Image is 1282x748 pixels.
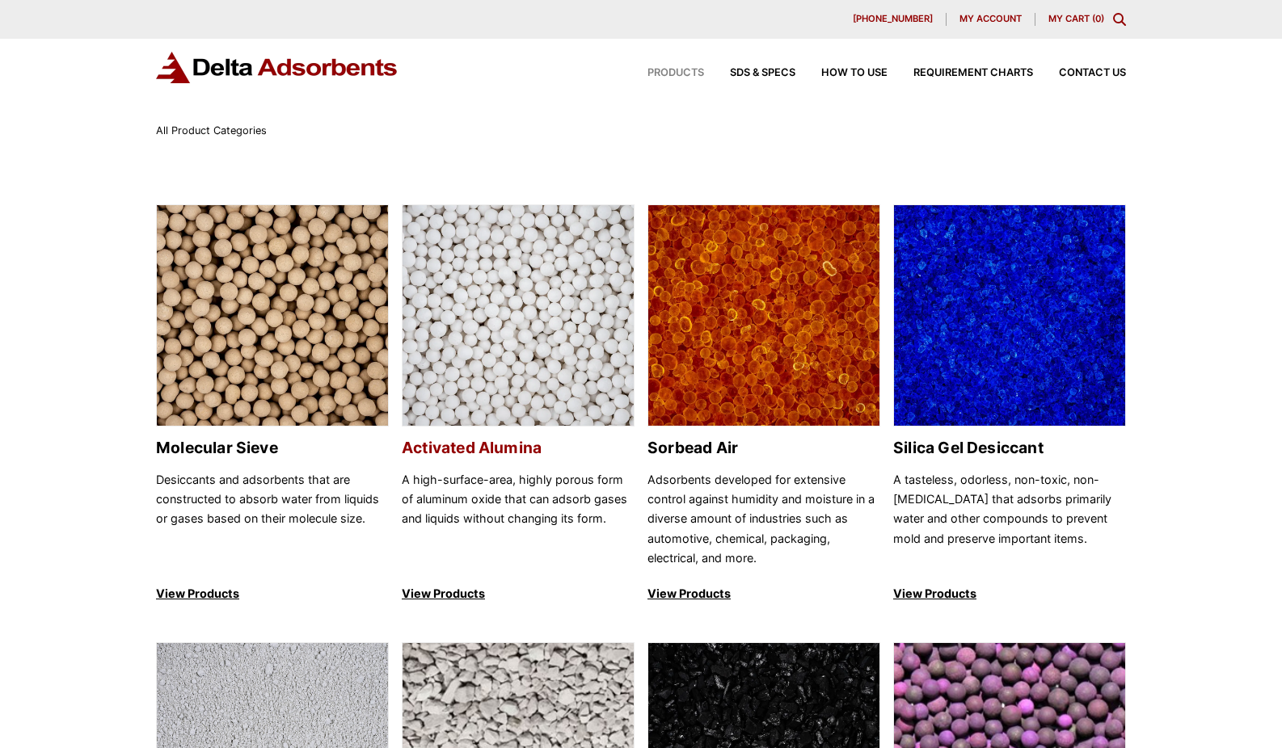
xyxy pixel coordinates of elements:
a: Silica Gel Desiccant Silica Gel Desiccant A tasteless, odorless, non-toxic, non-[MEDICAL_DATA] th... [893,204,1126,604]
a: SDS & SPECS [704,68,795,78]
a: Sorbead Air Sorbead Air Adsorbents developed for extensive control against humidity and moisture ... [647,204,880,604]
a: Activated Alumina Activated Alumina A high-surface-area, highly porous form of aluminum oxide tha... [402,204,635,604]
img: Molecular Sieve [157,205,388,427]
h2: Sorbead Air [647,439,880,457]
a: [PHONE_NUMBER] [840,13,947,26]
p: View Products [402,584,635,603]
span: All Product Categories [156,124,267,137]
img: Activated Alumina [403,205,634,427]
p: A high-surface-area, highly porous form of aluminum oxide that can adsorb gases and liquids witho... [402,470,635,569]
a: How to Use [795,68,888,78]
h2: Silica Gel Desiccant [893,439,1126,457]
h2: Molecular Sieve [156,439,389,457]
p: View Products [156,584,389,603]
span: Products [647,68,704,78]
span: 0 [1095,13,1101,24]
span: Contact Us [1059,68,1126,78]
div: Toggle Modal Content [1113,13,1126,26]
p: Adsorbents developed for extensive control against humidity and moisture in a diverse amount of i... [647,470,880,569]
span: How to Use [821,68,888,78]
a: Contact Us [1033,68,1126,78]
p: View Products [647,584,880,603]
a: My Cart (0) [1048,13,1104,24]
a: Products [622,68,704,78]
span: Requirement Charts [913,68,1033,78]
p: A tasteless, odorless, non-toxic, non-[MEDICAL_DATA] that adsorbs primarily water and other compo... [893,470,1126,569]
p: Desiccants and adsorbents that are constructed to absorb water from liquids or gases based on the... [156,470,389,569]
a: My account [947,13,1035,26]
span: My account [959,15,1022,23]
a: Requirement Charts [888,68,1033,78]
img: Sorbead Air [648,205,879,427]
span: SDS & SPECS [730,68,795,78]
h2: Activated Alumina [402,439,635,457]
img: Delta Adsorbents [156,52,399,83]
a: Molecular Sieve Molecular Sieve Desiccants and adsorbents that are constructed to absorb water fr... [156,204,389,604]
img: Silica Gel Desiccant [894,205,1125,427]
span: [PHONE_NUMBER] [853,15,933,23]
p: View Products [893,584,1126,603]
